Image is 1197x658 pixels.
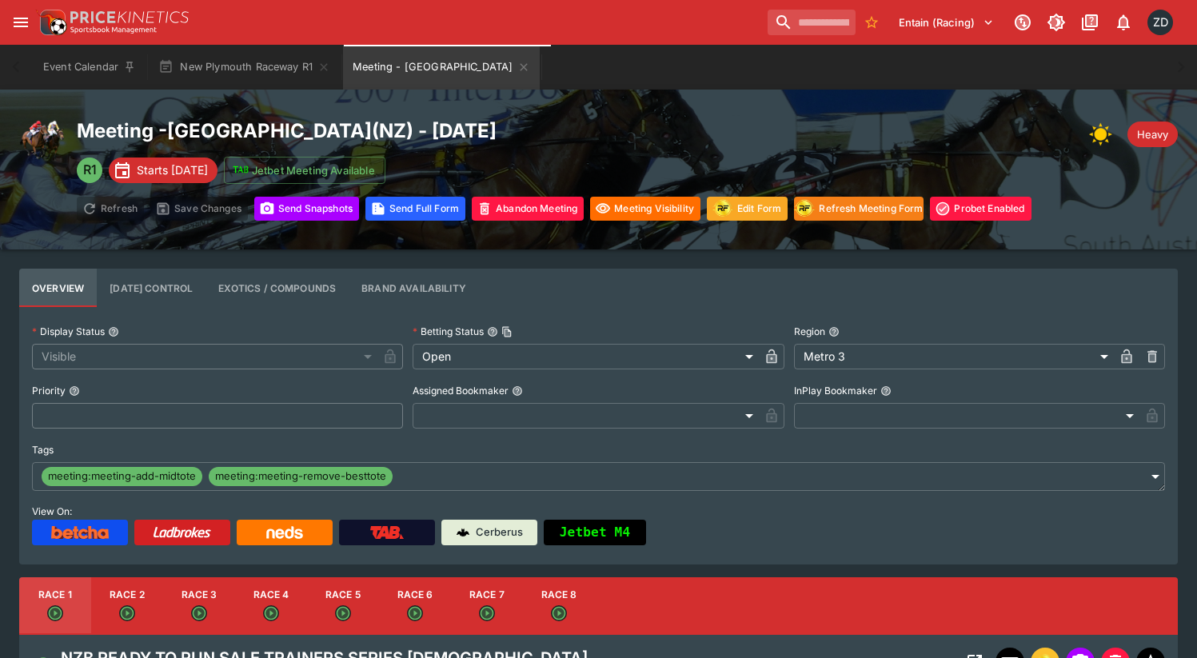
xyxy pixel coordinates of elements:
p: Priority [32,384,66,397]
img: racingform.png [712,198,734,218]
button: Copy To Clipboard [501,326,513,337]
div: racingform [712,197,734,220]
img: PriceKinetics Logo [35,6,67,38]
button: Race 6 [379,577,451,635]
button: InPlay Bookmaker [880,385,892,397]
p: InPlay Bookmaker [794,384,877,397]
button: Mark all events in meeting as closed and abandoned. [472,197,584,221]
button: No Bookmarks [859,10,884,35]
button: New Plymouth Raceway R1 [149,45,340,90]
img: racingform.png [793,198,816,218]
svg: Open [263,605,279,621]
svg: Open [479,605,495,621]
svg: Open [551,605,567,621]
p: Assigned Bookmaker [413,384,509,397]
button: Race 5 [307,577,379,635]
img: sun.png [1089,118,1121,150]
img: PriceKinetics [70,11,189,23]
button: Toggle light/dark mode [1042,8,1071,37]
img: Ladbrokes [153,526,211,539]
button: Zarne Dravitzki [1143,5,1178,40]
button: Display Status [108,326,119,337]
div: Visible [32,344,377,369]
button: Race 8 [523,577,595,635]
button: Race 1 [19,577,91,635]
img: horse_racing.png [19,118,64,163]
button: Send Full Form [365,197,465,221]
button: Set all events in meeting to specified visibility [590,197,700,221]
button: Meeting - New Plymouth Raceway [343,45,540,90]
button: Jetbet M4 [544,520,646,545]
button: Region [828,326,840,337]
button: Race 2 [91,577,163,635]
img: Cerberus [457,526,469,539]
p: Starts [DATE] [137,162,208,178]
button: Assigned Bookmaker [512,385,523,397]
div: Track Condition: Heavy [1127,122,1178,147]
button: Toggle ProBet for every event in this meeting [930,197,1031,221]
img: Neds [266,526,302,539]
button: Configure each race specific details at once [97,269,205,307]
h2: Meeting - [GEOGRAPHIC_DATA] ( NZ ) - [DATE] [77,118,1031,143]
input: search [768,10,856,35]
span: meeting:meeting-add-midtote [42,469,202,485]
button: Jetbet Meeting Available [224,157,385,184]
button: Documentation [1075,8,1104,37]
button: Race 3 [163,577,235,635]
button: Race 7 [451,577,523,635]
span: View On: [32,505,72,517]
button: Race 4 [235,577,307,635]
img: Betcha [51,526,109,539]
button: View and edit meeting dividends and compounds. [205,269,349,307]
p: Region [794,325,825,338]
button: Event Calendar [34,45,146,90]
img: Sportsbook Management [70,26,157,34]
div: Weather: Fine [1089,118,1121,150]
button: Base meeting details [19,269,97,307]
button: Refresh Meeting Form [794,197,924,221]
button: Send Snapshots [254,197,359,221]
svg: Open [407,605,423,621]
p: Betting Status [413,325,484,338]
div: Zarne Dravitzki [1147,10,1173,35]
button: Update RacingForm for all races in this meeting [707,197,788,221]
svg: Open [47,605,63,621]
img: jetbet-logo.svg [233,162,249,178]
button: Notifications [1109,8,1138,37]
p: Cerberus [476,524,523,540]
svg: Open [119,605,135,621]
svg: Open [191,605,207,621]
button: Betting StatusCopy To Clipboard [487,326,498,337]
button: Priority [69,385,80,397]
a: Cerberus [441,520,537,545]
button: Configure brand availability for the meeting [349,269,479,307]
div: Open [413,344,758,369]
div: racingform [793,197,816,220]
button: Select Tenant [889,10,1003,35]
img: TabNZ [370,526,404,539]
p: Display Status [32,325,105,338]
button: Connected to PK [1008,8,1037,37]
button: open drawer [6,8,35,37]
svg: Open [335,605,351,621]
span: Heavy [1127,127,1178,143]
span: meeting:meeting-remove-besttote [209,469,393,485]
div: Metro 3 [794,344,1114,369]
p: Tags [32,443,54,457]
